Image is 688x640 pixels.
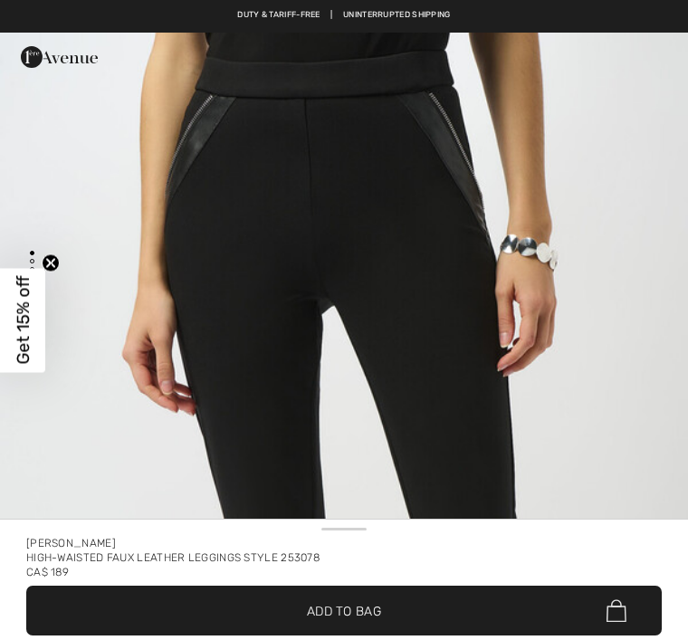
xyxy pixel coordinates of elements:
[26,536,662,550] div: [PERSON_NAME]
[26,586,662,635] button: Add to Bag
[21,39,98,75] img: 1ère Avenue
[26,550,662,565] div: High-waisted Faux Leather Leggings Style 253078
[42,253,60,272] button: Close teaser
[26,566,69,578] span: CA$ 189
[21,49,98,64] a: 1ère Avenue
[307,601,381,620] span: Add to Bag
[13,276,33,365] span: Get 15% off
